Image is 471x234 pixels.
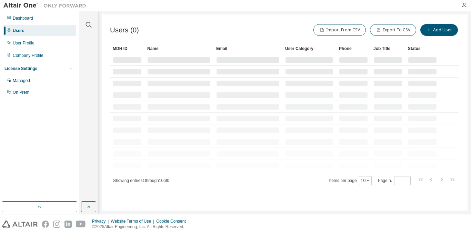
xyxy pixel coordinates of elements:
button: Export To CSV [370,24,416,36]
div: License Settings [4,66,37,71]
span: Users (0) [110,26,139,34]
div: MDH ID [113,43,142,54]
img: youtube.svg [76,221,86,228]
p: © 2025 Altair Engineering, Inc. All Rights Reserved. [92,224,190,230]
div: Cookie Consent [156,218,190,224]
button: Import From CSV [313,24,366,36]
div: Users [13,28,24,33]
img: altair_logo.svg [2,221,38,228]
div: Managed [13,78,30,83]
div: User Category [285,43,333,54]
div: Email [216,43,280,54]
div: Name [147,43,211,54]
div: On Prem [13,90,29,95]
img: instagram.svg [53,221,60,228]
button: 10 [361,178,370,183]
div: Dashboard [13,16,33,21]
img: facebook.svg [42,221,49,228]
div: Company Profile [13,53,43,58]
div: Phone [339,43,368,54]
div: Status [408,43,437,54]
span: Showing entries 1 through 10 of 0 [113,178,169,183]
span: Page n. [378,176,411,185]
img: Altair One [3,2,90,9]
span: Items per page [329,176,372,185]
div: User Profile [13,40,34,46]
div: Website Terms of Use [111,218,156,224]
div: Privacy [92,218,111,224]
img: linkedin.svg [64,221,72,228]
button: Add User [420,24,458,36]
div: Job Title [373,43,402,54]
